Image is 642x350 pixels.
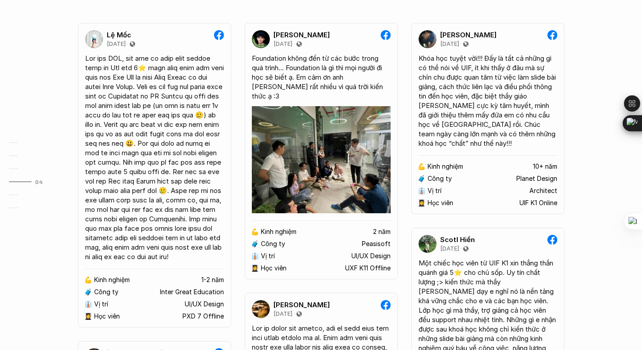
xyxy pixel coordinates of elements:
img: website_grey.svg [14,23,22,31]
p: [DATE] [273,310,292,318]
p: Vị trí [94,301,108,308]
p: Công ty [94,288,118,296]
p: Lệ Mốc [107,31,131,39]
div: Khóa học tuyệt vời!!! Đấy là tất cả những gì có thể nói về UIF, ít khi thấy ở đâu mà sự chỉn chu ... [419,54,557,148]
div: v 4.0.25 [25,14,44,22]
p: Công ty [428,175,452,183]
img: tab_keywords_by_traffic_grey.svg [90,52,97,59]
a: [PERSON_NAME][DATE]Foundation không đến từ các bước trong quá trình... Foundation là gì thì mọi n... [245,23,398,279]
p: Vị trí [428,187,442,195]
p: [DATE] [107,40,126,48]
img: logo_orange.svg [14,14,22,22]
p: UXF K11 Offline [345,265,391,272]
a: 04 [9,176,52,187]
p: 2 năm [373,228,391,236]
div: Keywords by Traffic [100,53,152,59]
p: [PERSON_NAME] [440,31,496,39]
p: PXD 7 Offline [182,313,224,320]
p: [PERSON_NAME] [273,31,330,39]
p: Planet Design [516,175,557,183]
div: Foundation không đến từ các bước trong quá trình... Foundation là gì thì mọi người đi học sẽ biết... [252,54,391,101]
p: UI/UX Design [185,301,224,308]
p: Học viên [94,313,120,320]
p: UI/UX Design [351,252,391,260]
p: Inter Great Education [160,288,224,296]
p: Vị trí [261,252,275,260]
p: [DATE] [440,245,459,252]
p: 👔 [418,187,425,195]
p: 💪 [251,228,259,236]
a: Lệ Mốc[DATE]Lor ips DOL, sit ame co adip elit seddoe temp in Utl etd 6⭐ magn aliq enim adm veni q... [78,23,231,328]
p: 1-2 năm [201,276,224,284]
img: tab_domain_overview_orange.svg [24,52,32,59]
p: 🧳 [251,240,259,248]
p: 👩‍🎓 [418,199,425,207]
p: 🧳 [418,175,425,183]
p: 10+ năm [533,163,557,171]
p: 👔 [251,252,259,260]
p: [DATE] [273,40,292,48]
p: [DATE] [440,40,459,48]
div: Lor ips DOL, sit ame co adip elit seddoe temp in Utl etd 6⭐ magn aliq enim adm veni quis nos Exe ... [85,54,224,261]
div: Domain Overview [34,53,81,59]
p: Học viên [261,265,287,272]
p: Peasisoft [362,240,391,248]
div: Domain: [DOMAIN_NAME] [23,23,99,31]
a: [PERSON_NAME][DATE]Khóa học tuyệt vời!!! Đấy là tất cả những gì có thể nói về UIF, ít khi thấy ở ... [411,23,565,214]
p: Kinh nghiệm [428,163,463,171]
p: Kinh nghiệm [261,228,296,236]
p: UIF K1 Online [519,199,557,207]
p: Học viên [428,199,453,207]
p: Kinh nghiệm [94,276,130,284]
p: [PERSON_NAME] [273,301,330,309]
p: Công ty [261,240,285,248]
p: Scotl Hiền [440,236,475,244]
p: 👩‍🎓 [251,265,259,272]
p: Architect [529,187,557,195]
p: 💪 [418,163,425,171]
strong: 04 [35,178,43,184]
